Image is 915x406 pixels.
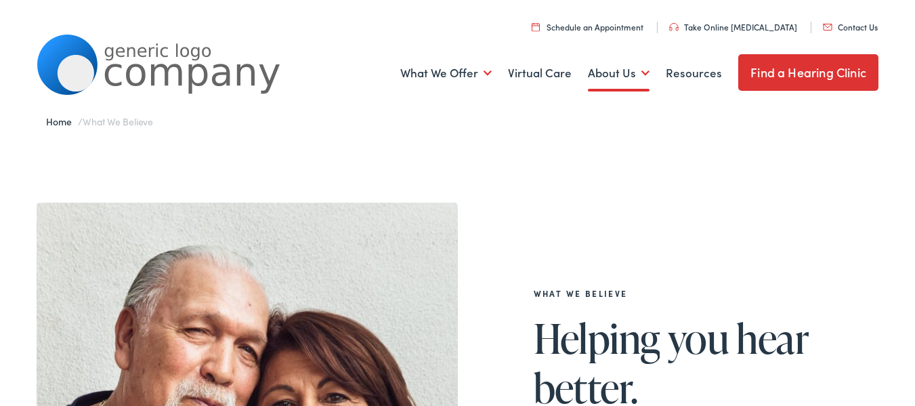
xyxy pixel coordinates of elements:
h2: What We Believe [534,289,859,298]
span: hear [736,316,809,361]
a: Find a Hearing Clinic [738,54,878,91]
a: Resources [666,48,722,98]
a: About Us [588,48,650,98]
img: utility icon [823,24,832,31]
a: Contact Us [823,21,878,33]
a: Virtual Care [508,48,572,98]
a: Schedule an Appointment [532,21,643,33]
a: What We Offer [400,48,492,98]
img: utility icon [532,22,540,31]
a: Take Online [MEDICAL_DATA] [669,21,797,33]
span: you [668,316,729,361]
img: utility icon [669,23,679,31]
span: Helping [534,316,660,361]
